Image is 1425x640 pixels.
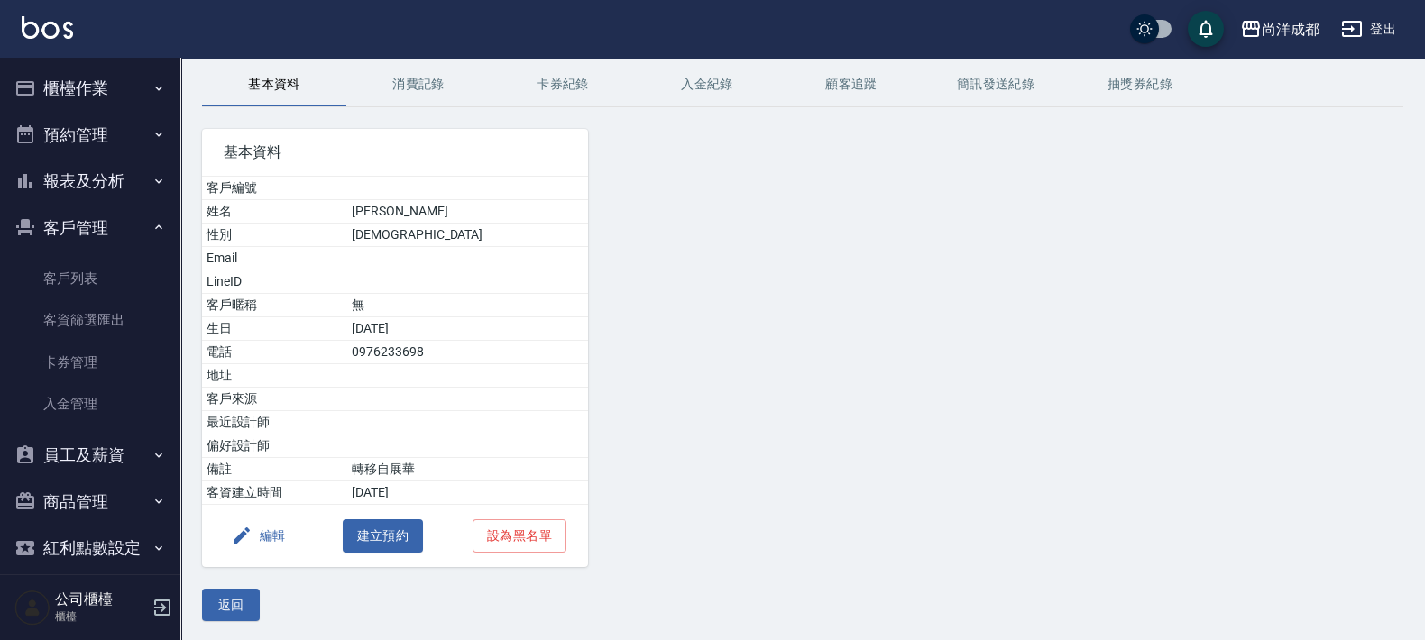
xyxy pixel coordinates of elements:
[55,608,147,625] p: 櫃檯
[347,200,588,224] td: [PERSON_NAME]
[202,200,347,224] td: 姓名
[202,294,347,317] td: 客戶暱稱
[7,112,173,159] button: 預約管理
[55,590,147,608] h5: 公司櫃檯
[224,519,293,553] button: 編輯
[1188,11,1224,47] button: save
[202,63,346,106] button: 基本資料
[635,63,779,106] button: 入金紀錄
[7,383,173,425] a: 入金管理
[7,525,173,571] button: 紅利點數設定
[347,317,588,341] td: [DATE]
[347,458,588,481] td: 轉移自展華
[202,388,347,411] td: 客戶來源
[1334,13,1403,46] button: 登出
[346,63,491,106] button: 消費記錄
[347,224,588,247] td: [DEMOGRAPHIC_DATA]
[7,571,173,618] button: 資料設定
[202,481,347,505] td: 客資建立時間
[202,458,347,481] td: 備註
[202,247,347,270] td: Email
[347,341,588,364] td: 0976233698
[1262,18,1319,41] div: 尚洋成都
[7,65,173,112] button: 櫃檯作業
[202,224,347,247] td: 性別
[7,258,173,299] a: 客戶列表
[7,432,173,479] button: 員工及薪資
[347,294,588,317] td: 無
[7,299,173,341] a: 客資篩選匯出
[347,481,588,505] td: [DATE]
[924,63,1068,106] button: 簡訊發送紀錄
[343,519,424,553] button: 建立預約
[7,342,173,383] a: 卡券管理
[202,411,347,434] td: 最近設計師
[1068,63,1212,106] button: 抽獎券紀錄
[473,519,566,553] button: 設為黑名單
[491,63,635,106] button: 卡券紀錄
[202,434,347,458] td: 偏好設計師
[779,63,924,106] button: 顧客追蹤
[14,590,51,626] img: Person
[202,270,347,294] td: LineID
[7,479,173,526] button: 商品管理
[202,177,347,200] td: 客戶編號
[7,205,173,251] button: 客戶管理
[202,364,347,388] td: 地址
[202,341,347,364] td: 電話
[7,158,173,205] button: 報表及分析
[224,143,566,161] span: 基本資料
[22,16,73,39] img: Logo
[202,589,260,622] button: 返回
[1233,11,1327,48] button: 尚洋成都
[202,317,347,341] td: 生日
